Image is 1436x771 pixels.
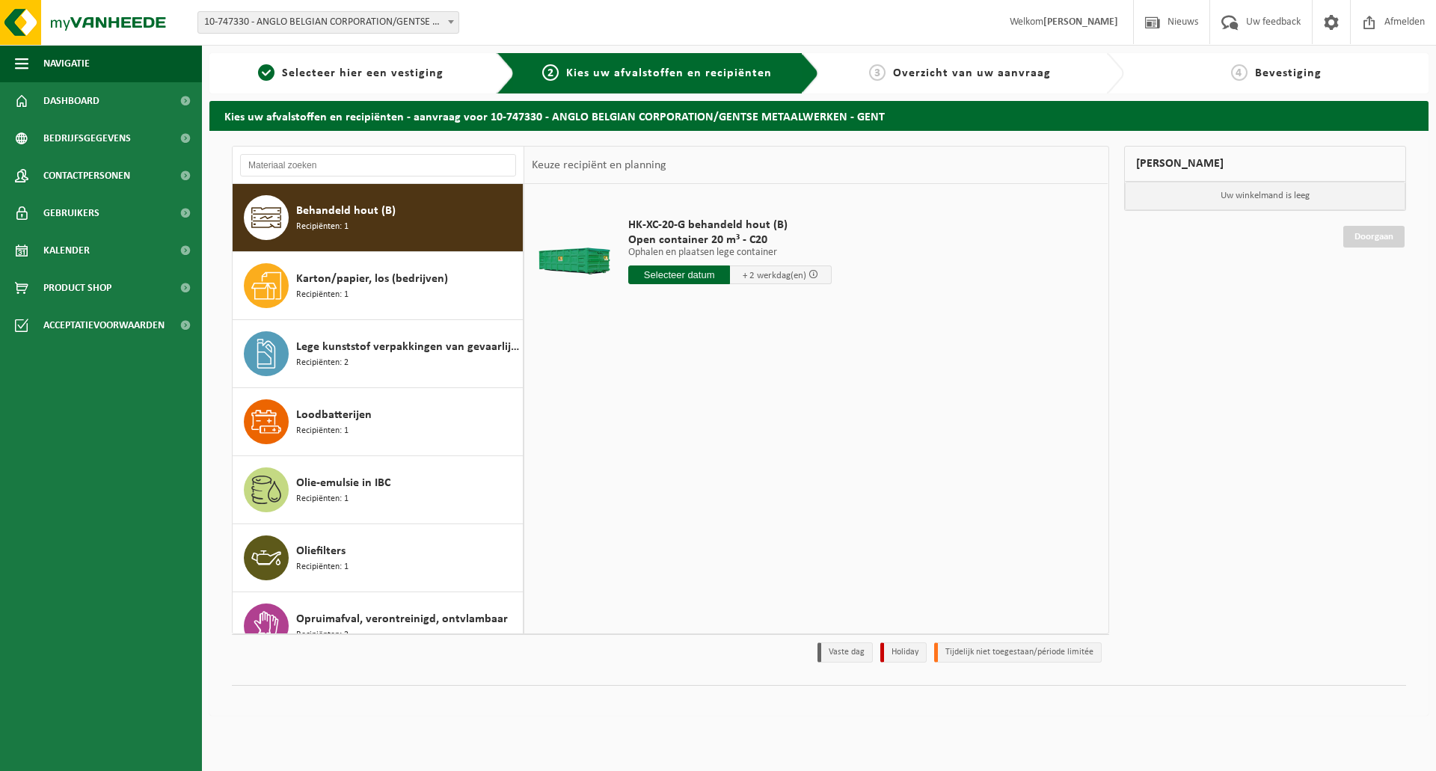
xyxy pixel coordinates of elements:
[43,269,111,307] span: Product Shop
[217,64,485,82] a: 1Selecteer hier een vestiging
[296,288,349,302] span: Recipiënten: 1
[296,338,519,356] span: Lege kunststof verpakkingen van gevaarlijke stoffen
[934,642,1102,663] li: Tijdelijk niet toegestaan/période limitée
[233,524,524,592] button: Oliefilters Recipiënten: 1
[296,202,396,220] span: Behandeld hout (B)
[628,233,832,248] span: Open container 20 m³ - C20
[296,542,346,560] span: Oliefilters
[43,120,131,157] span: Bedrijfsgegevens
[233,388,524,456] button: Loodbatterijen Recipiënten: 1
[524,147,674,184] div: Keuze recipiënt en planning
[296,610,508,628] span: Opruimafval, verontreinigd, ontvlambaar
[1125,182,1406,210] p: Uw winkelmand is leeg
[296,356,349,370] span: Recipiënten: 2
[628,248,832,258] p: Ophalen en plaatsen lege container
[43,45,90,82] span: Navigatie
[869,64,886,81] span: 3
[296,492,349,506] span: Recipiënten: 1
[566,67,772,79] span: Kies uw afvalstoffen en recipiënten
[1231,64,1248,81] span: 4
[43,157,130,194] span: Contactpersonen
[817,642,873,663] li: Vaste dag
[296,270,448,288] span: Karton/papier, los (bedrijven)
[233,184,524,252] button: Behandeld hout (B) Recipiënten: 1
[258,64,274,81] span: 1
[296,424,349,438] span: Recipiënten: 1
[240,154,516,176] input: Materiaal zoeken
[43,307,165,344] span: Acceptatievoorwaarden
[628,218,832,233] span: HK-XC-20-G behandeld hout (B)
[628,265,730,284] input: Selecteer datum
[1124,146,1407,182] div: [PERSON_NAME]
[296,220,349,234] span: Recipiënten: 1
[233,456,524,524] button: Olie-emulsie in IBC Recipiënten: 1
[893,67,1051,79] span: Overzicht van uw aanvraag
[198,12,458,33] span: 10-747330 - ANGLO BELGIAN CORPORATION/GENTSE METAALWERKEN - GENT
[296,560,349,574] span: Recipiënten: 1
[1255,67,1322,79] span: Bevestiging
[1043,16,1118,28] strong: [PERSON_NAME]
[296,406,372,424] span: Loodbatterijen
[542,64,559,81] span: 2
[233,252,524,320] button: Karton/papier, los (bedrijven) Recipiënten: 1
[233,320,524,388] button: Lege kunststof verpakkingen van gevaarlijke stoffen Recipiënten: 2
[1343,226,1405,248] a: Doorgaan
[197,11,459,34] span: 10-747330 - ANGLO BELGIAN CORPORATION/GENTSE METAALWERKEN - GENT
[43,232,90,269] span: Kalender
[43,82,99,120] span: Dashboard
[233,592,524,660] button: Opruimafval, verontreinigd, ontvlambaar Recipiënten: 2
[282,67,444,79] span: Selecteer hier een vestiging
[880,642,927,663] li: Holiday
[743,271,806,280] span: + 2 werkdag(en)
[296,628,349,642] span: Recipiënten: 2
[209,101,1429,130] h2: Kies uw afvalstoffen en recipiënten - aanvraag voor 10-747330 - ANGLO BELGIAN CORPORATION/GENTSE ...
[296,474,390,492] span: Olie-emulsie in IBC
[43,194,99,232] span: Gebruikers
